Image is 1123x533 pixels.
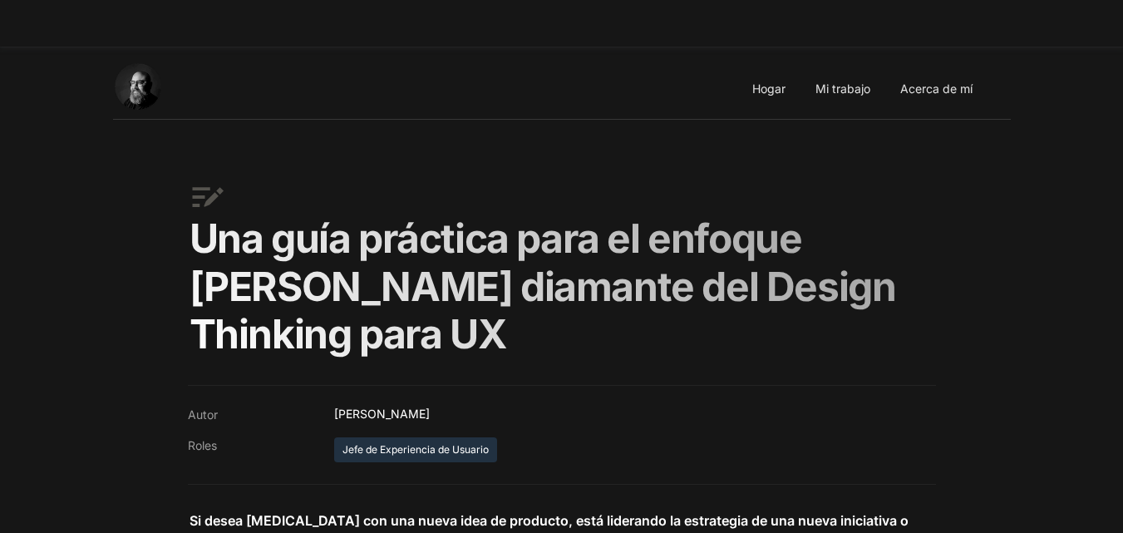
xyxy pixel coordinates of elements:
[810,67,875,112] a: Mi trabajo
[188,438,217,452] font: Roles
[115,67,190,112] a: Logo
[342,443,489,456] font: Jefe de Experiencia de Usuario
[188,407,218,422] font: Autor
[190,180,224,214] img: Una guía práctica para el enfoque de doble diamante del Design Thinking para UX
[115,63,190,110] img: Logo
[900,81,973,96] font: Acerca de mí
[752,81,786,96] font: Hogar
[895,67,978,112] a: Acerca de mí
[334,407,430,421] font: [PERSON_NAME]
[815,81,870,96] font: Mi trabajo
[190,214,904,358] font: Una guía práctica para el enfoque [PERSON_NAME] diamante del Design Thinking para UX
[747,67,791,112] a: Hogar
[113,60,1011,120] nav: Principal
